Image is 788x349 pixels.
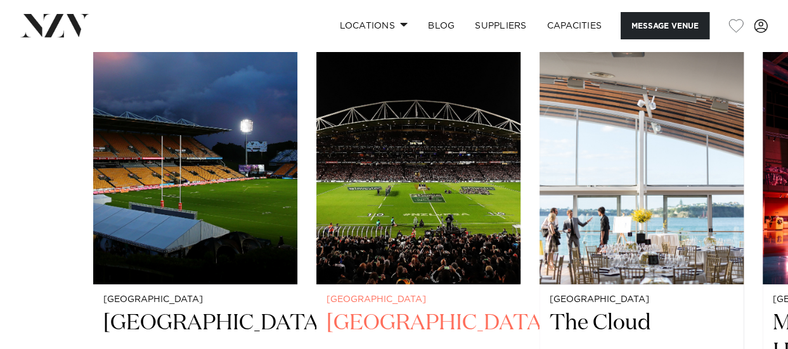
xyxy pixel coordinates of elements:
button: Message Venue [621,12,709,39]
small: [GEOGRAPHIC_DATA] [550,295,733,305]
a: BLOG [418,12,465,39]
small: [GEOGRAPHIC_DATA] [326,295,510,305]
a: SUPPLIERS [465,12,536,39]
img: nzv-logo.png [20,14,89,37]
a: Locations [329,12,418,39]
a: Capacities [537,12,612,39]
small: [GEOGRAPHIC_DATA] [103,295,287,305]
